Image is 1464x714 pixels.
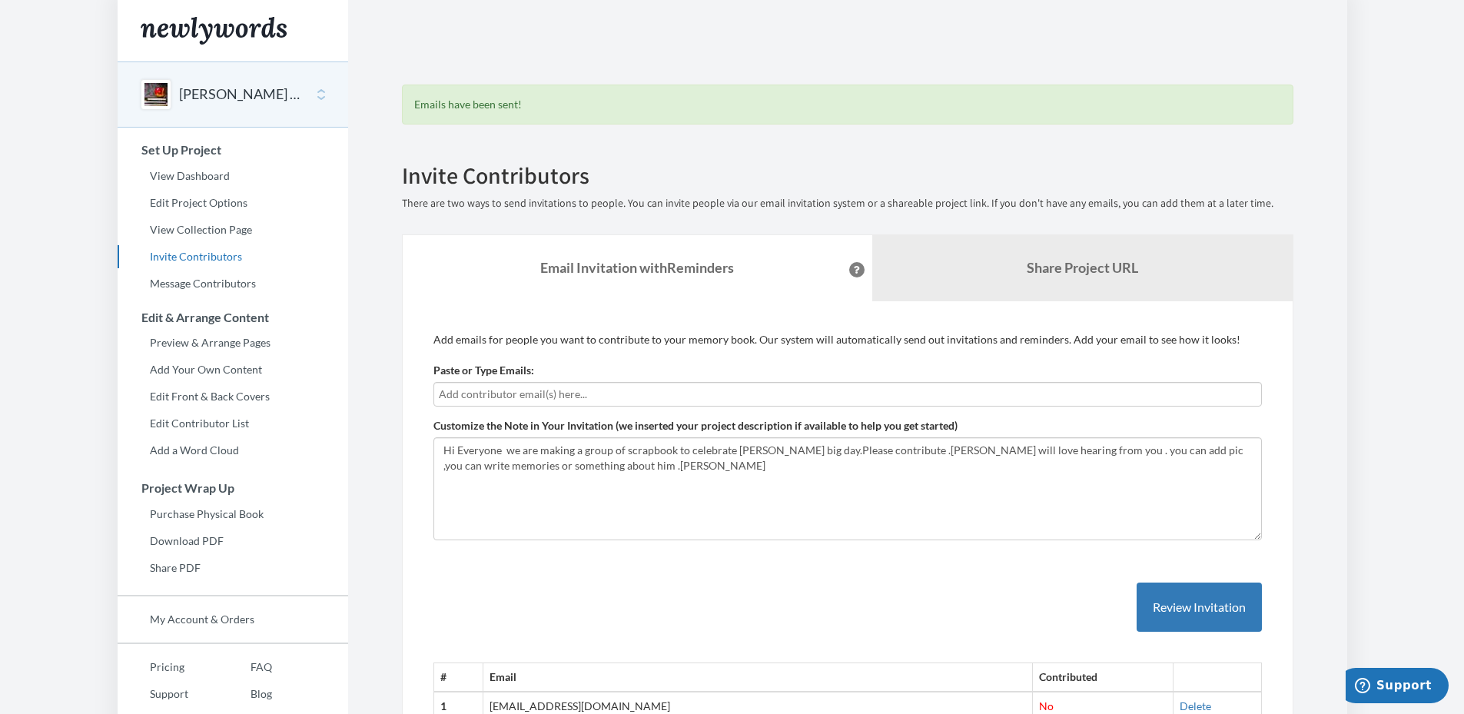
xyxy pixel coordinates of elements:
[540,259,734,276] strong: Email Invitation with Reminders
[433,437,1262,540] textarea: Hi Everyone we are making a group of scrapbook to celebrate [PERSON_NAME] big day.Please contribu...
[1027,259,1138,276] b: Share Project URL
[483,663,1033,692] th: Email
[433,418,958,433] label: Customize the Note in Your Invitation (we inserted your project description if available to help ...
[118,439,348,462] a: Add a Word Cloud
[402,85,1293,125] div: Emails have been sent!
[118,385,348,408] a: Edit Front & Back Covers
[118,331,348,354] a: Preview & Arrange Pages
[118,311,348,324] h3: Edit & Arrange Content
[118,503,348,526] a: Purchase Physical Book
[118,191,348,214] a: Edit Project Options
[118,682,218,706] a: Support
[433,332,1262,347] p: Add emails for people you want to contribute to your memory book. Our system will automatically s...
[1137,583,1262,633] button: Review Invitation
[402,196,1293,211] p: There are two ways to send invitations to people. You can invite people via our email invitation ...
[118,143,348,157] h3: Set Up Project
[218,682,272,706] a: Blog
[118,608,348,631] a: My Account & Orders
[1180,699,1211,712] a: Delete
[402,163,1293,188] h2: Invite Contributors
[1346,668,1449,706] iframe: Opens a widget where you can chat to one of our agents
[433,663,483,692] th: #
[118,358,348,381] a: Add Your Own Content
[118,272,348,295] a: Message Contributors
[118,530,348,553] a: Download PDF
[1039,699,1054,712] span: No
[439,386,1257,403] input: Add contributor email(s) here...
[118,556,348,580] a: Share PDF
[141,17,287,45] img: Newlywords logo
[118,481,348,495] h3: Project Wrap Up
[118,218,348,241] a: View Collection Page
[118,164,348,188] a: View Dashboard
[118,245,348,268] a: Invite Contributors
[179,85,304,105] button: [PERSON_NAME] 65th Birthday
[218,656,272,679] a: FAQ
[118,412,348,435] a: Edit Contributor List
[1033,663,1174,692] th: Contributed
[118,656,218,679] a: Pricing
[433,363,534,378] label: Paste or Type Emails:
